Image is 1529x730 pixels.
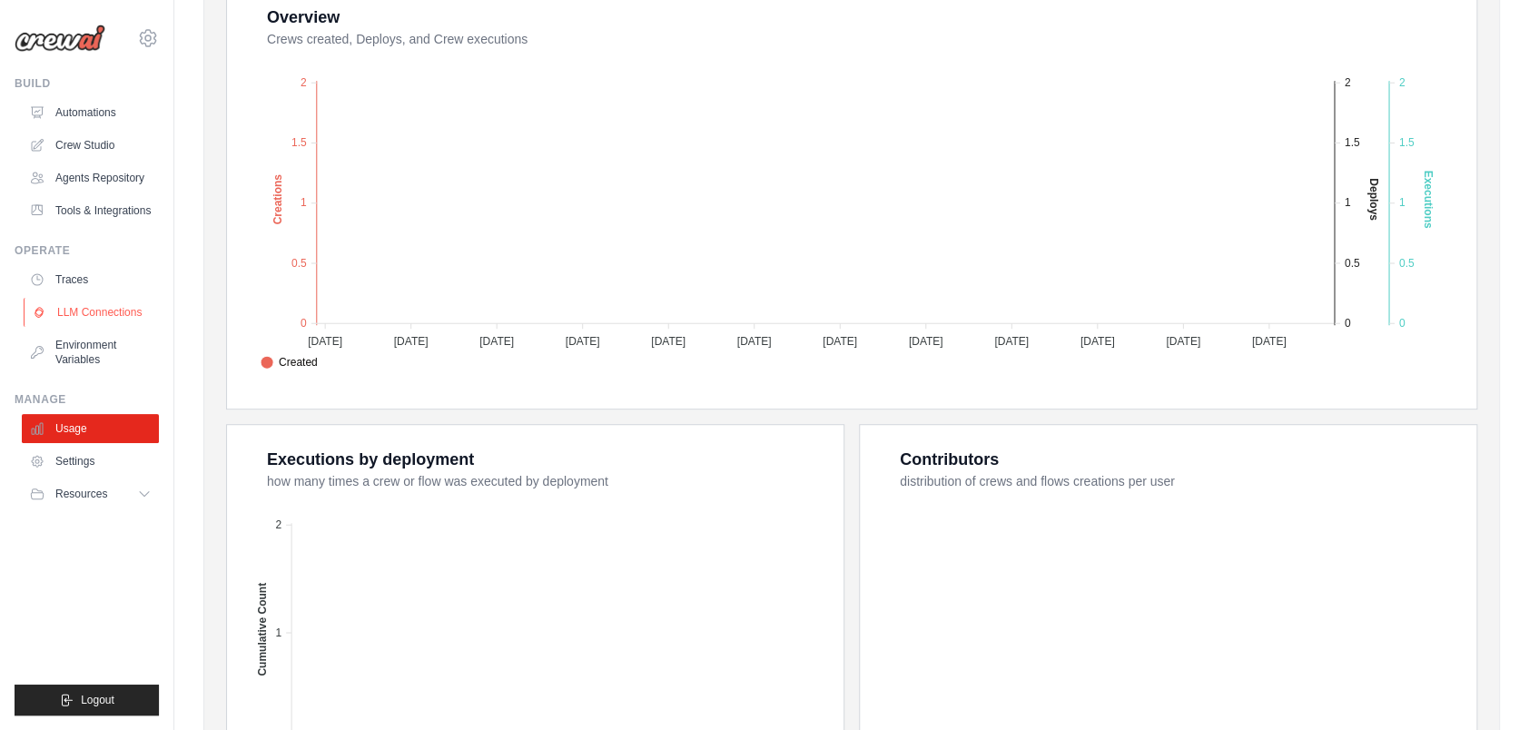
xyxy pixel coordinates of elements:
[1366,178,1379,221] text: Deploys
[55,487,107,501] span: Resources
[1345,256,1360,269] tspan: 0.5
[22,265,159,294] a: Traces
[1345,316,1351,329] tspan: 0
[22,163,159,192] a: Agents Repository
[275,518,281,530] tspan: 2
[1345,196,1351,209] tspan: 1
[1399,136,1415,149] tspan: 1.5
[823,335,857,348] tspan: [DATE]
[909,335,943,348] tspan: [DATE]
[15,243,159,258] div: Operate
[1399,75,1406,88] tspan: 2
[15,25,105,52] img: Logo
[15,392,159,407] div: Manage
[22,196,159,225] a: Tools & Integrations
[301,316,307,329] tspan: 0
[900,447,999,472] div: Contributors
[994,335,1029,348] tspan: [DATE]
[1166,335,1200,348] tspan: [DATE]
[15,76,159,91] div: Build
[1252,335,1287,348] tspan: [DATE]
[1421,170,1434,228] text: Executions
[301,75,307,88] tspan: 2
[566,335,600,348] tspan: [DATE]
[267,5,340,30] div: Overview
[1080,335,1115,348] tspan: [DATE]
[267,472,822,490] dt: how many times a crew or flow was executed by deployment
[1399,196,1406,209] tspan: 1
[1345,136,1360,149] tspan: 1.5
[22,414,159,443] a: Usage
[291,136,307,149] tspan: 1.5
[256,582,269,676] text: Cumulative Count
[22,330,159,374] a: Environment Variables
[22,447,159,476] a: Settings
[1399,256,1415,269] tspan: 0.5
[308,335,342,348] tspan: [DATE]
[81,693,114,707] span: Logout
[479,335,514,348] tspan: [DATE]
[737,335,772,348] tspan: [DATE]
[394,335,429,348] tspan: [DATE]
[900,472,1455,490] dt: distribution of crews and flows creations per user
[301,196,307,209] tspan: 1
[651,335,686,348] tspan: [DATE]
[271,173,284,224] text: Creations
[22,98,159,127] a: Automations
[275,626,281,638] tspan: 1
[22,131,159,160] a: Crew Studio
[15,685,159,715] button: Logout
[291,256,307,269] tspan: 0.5
[267,30,1455,48] dt: Crews created, Deploys, and Crew executions
[261,354,318,370] span: Created
[24,298,161,327] a: LLM Connections
[22,479,159,508] button: Resources
[1399,316,1406,329] tspan: 0
[1345,75,1351,88] tspan: 2
[267,447,474,472] div: Executions by deployment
